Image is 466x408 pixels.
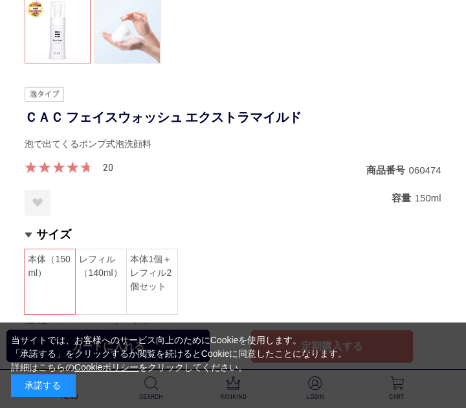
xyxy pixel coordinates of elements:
h1: ＣＡＣ フェイスウォッシュ エクストラマイルド [25,106,441,128]
dt: 商品番号 [366,164,409,177]
div: 選択されたサイズ：本体（150ml） [25,320,441,337]
span: 本体（150ml） [25,249,75,314]
img: 泡タイプ [25,87,64,102]
dt: 容量 [392,192,415,205]
dd: 150ml [415,192,441,205]
a: Cookieポリシー [74,362,139,372]
h2: サイズ [25,227,441,243]
span: レフィル（140ml） [76,249,126,314]
div: 承諾する [11,374,76,397]
div: 当サイトでは、お客様へのサービス向上のためにCookieを使用します。 「承諾する」をクリックするか閲覧を続けるとCookieに同意したことになります。 詳細はこちらの をクリックしてください。 [11,334,348,374]
a: お気に入りに登録する [25,190,50,216]
span: 本体1個＋レフィル2個セット [127,249,177,314]
div: 泡で出てくるポンプ式泡洗顔料 [25,136,441,152]
dd: 060474 [409,164,441,177]
a: 20 [103,162,113,173]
